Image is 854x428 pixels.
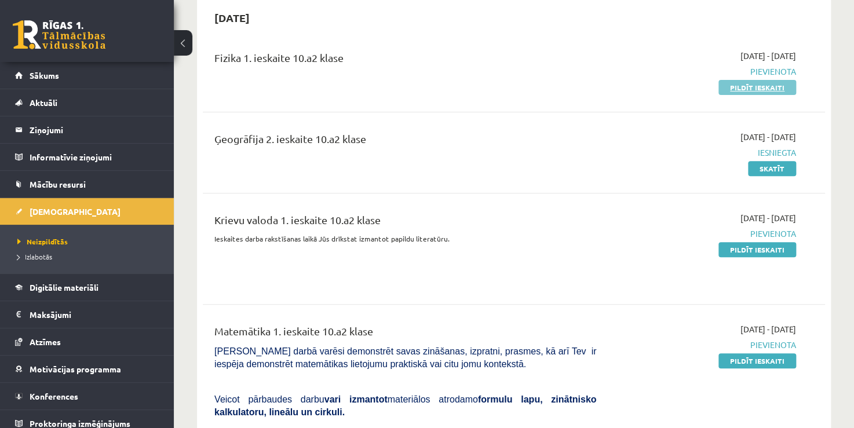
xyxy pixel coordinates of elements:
a: Pildīt ieskaiti [718,242,796,257]
a: Aktuāli [15,89,159,116]
span: [DATE] - [DATE] [740,131,796,143]
span: Veicot pārbaudes darbu materiālos atrodamo [214,394,596,417]
a: Pildīt ieskaiti [718,353,796,368]
span: Digitālie materiāli [30,282,98,292]
span: [DEMOGRAPHIC_DATA] [30,206,121,217]
a: Izlabotās [17,251,162,262]
span: [DATE] - [DATE] [740,323,796,335]
span: Pievienota [614,339,796,351]
span: Sākums [30,70,59,81]
a: Mācību resursi [15,171,159,197]
span: Atzīmes [30,336,61,347]
span: Aktuāli [30,97,57,108]
span: Iesniegta [614,147,796,159]
a: Pildīt ieskaiti [718,80,796,95]
a: Digitālie materiāli [15,274,159,301]
a: Motivācijas programma [15,356,159,382]
a: Neizpildītās [17,236,162,247]
span: Pievienota [614,228,796,240]
span: [PERSON_NAME] darbā varēsi demonstrēt savas zināšanas, izpratni, prasmes, kā arī Tev ir iespēja d... [214,346,596,369]
a: [DEMOGRAPHIC_DATA] [15,198,159,225]
a: Atzīmes [15,328,159,355]
div: Matemātika 1. ieskaite 10.a2 klase [214,323,596,345]
a: Sākums [15,62,159,89]
span: Neizpildītās [17,237,68,246]
span: Mācību resursi [30,179,86,189]
a: Rīgas 1. Tālmācības vidusskola [13,20,105,49]
span: Pievienota [614,65,796,78]
span: Konferences [30,391,78,401]
div: Ģeogrāfija 2. ieskaite 10.a2 klase [214,131,596,152]
div: Fizika 1. ieskaite 10.a2 klase [214,50,596,71]
legend: Informatīvie ziņojumi [30,144,159,170]
b: vari izmantot [324,394,388,404]
span: [DATE] - [DATE] [740,212,796,224]
h2: [DATE] [203,4,261,31]
legend: Maksājumi [30,301,159,328]
span: Izlabotās [17,252,52,261]
div: Krievu valoda 1. ieskaite 10.a2 klase [214,212,596,233]
a: Maksājumi [15,301,159,328]
p: Ieskaites darba rakstīšanas laikā Jūs drīkstat izmantot papildu literatūru. [214,233,596,244]
a: Ziņojumi [15,116,159,143]
span: [DATE] - [DATE] [740,50,796,62]
a: Skatīt [748,161,796,176]
a: Informatīvie ziņojumi [15,144,159,170]
span: Motivācijas programma [30,364,121,374]
b: formulu lapu, zinātnisko kalkulatoru, lineālu un cirkuli. [214,394,596,417]
legend: Ziņojumi [30,116,159,143]
a: Konferences [15,383,159,409]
